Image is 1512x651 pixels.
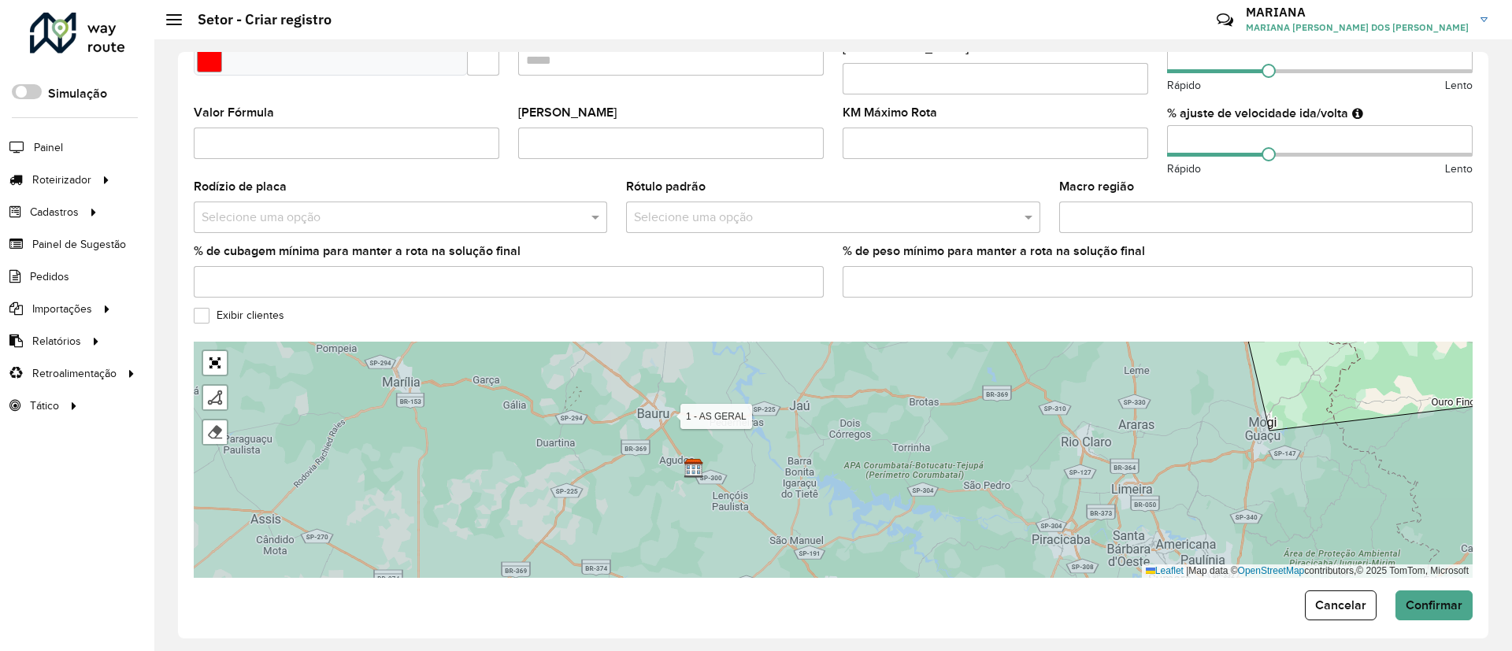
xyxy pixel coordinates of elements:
[518,103,617,122] label: [PERSON_NAME]
[1352,107,1363,120] em: Ajuste de velocidade do veículo entre a saída do depósito até o primeiro cliente e a saída do últ...
[1059,177,1134,196] label: Macro região
[1167,77,1201,94] span: Rápido
[1315,598,1366,612] span: Cancelar
[1167,161,1201,177] span: Rápido
[1445,77,1473,94] span: Lento
[1406,598,1462,612] span: Confirmar
[32,236,126,253] span: Painel de Sugestão
[1167,104,1348,123] label: % ajuste de velocidade ida/volta
[197,47,222,72] input: Select a color
[626,177,706,196] label: Rótulo padrão
[843,242,1145,261] label: % de peso mínimo para manter a rota na solução final
[1305,590,1377,620] button: Cancelar
[30,398,59,414] span: Tático
[194,307,284,324] label: Exibir clientes
[843,103,937,122] label: KM Máximo Rota
[1246,20,1469,35] span: MARIANA [PERSON_NAME] DOS [PERSON_NAME]
[182,11,332,28] h2: Setor - Criar registro
[194,242,521,261] label: % de cubagem mínima para manter a rota na solução final
[32,172,91,188] span: Roteirizador
[34,139,63,156] span: Painel
[30,268,69,285] span: Pedidos
[1142,564,1473,578] div: Map data © contributors,© 2025 TomTom, Microsoft
[1238,565,1305,576] a: OpenStreetMap
[203,386,227,409] div: Desenhar um polígono
[1146,565,1184,576] a: Leaflet
[30,204,79,220] span: Cadastros
[1186,565,1188,576] span: |
[684,458,704,479] img: Marker
[32,333,81,350] span: Relatórios
[32,365,117,382] span: Retroalimentação
[203,420,227,444] div: Remover camada(s)
[194,103,274,122] label: Valor Fórmula
[1246,5,1469,20] h3: MARIANA
[1395,590,1473,620] button: Confirmar
[1208,3,1242,37] a: Contato Rápido
[1445,161,1473,177] span: Lento
[194,177,287,196] label: Rodízio de placa
[203,351,227,375] a: Abrir mapa em tela cheia
[32,301,92,317] span: Importações
[48,84,107,103] label: Simulação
